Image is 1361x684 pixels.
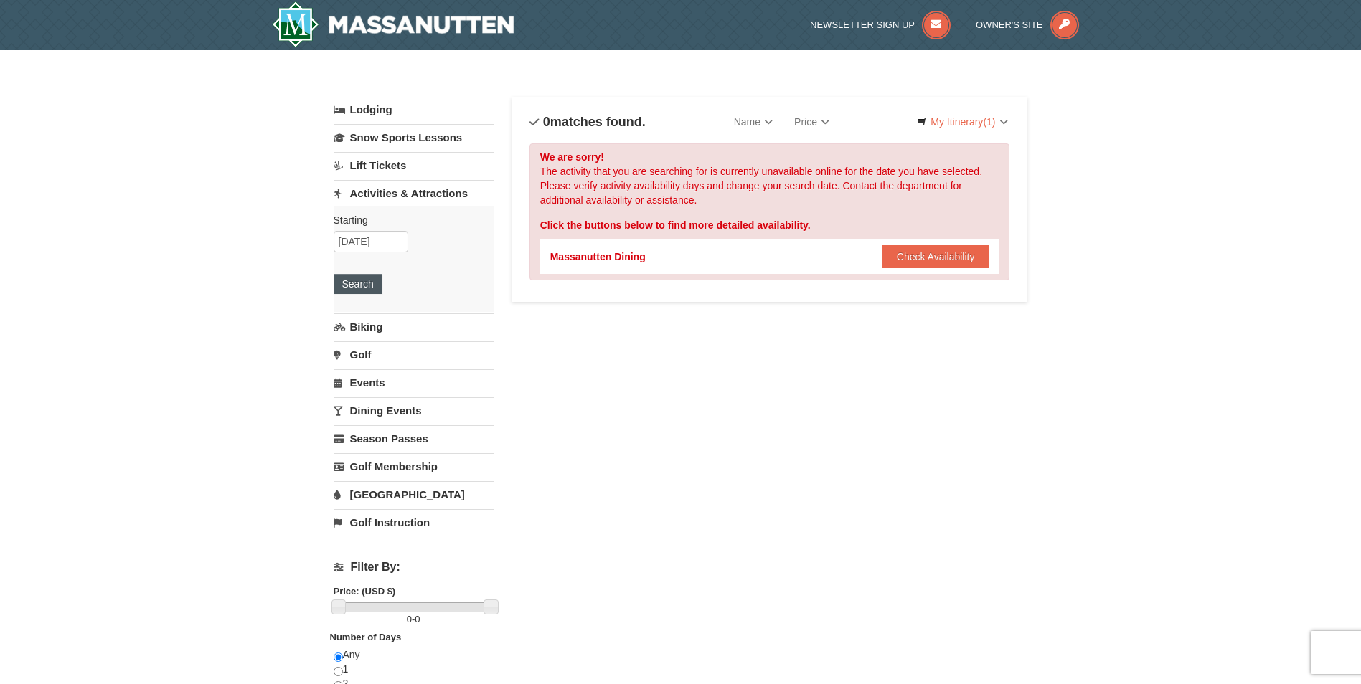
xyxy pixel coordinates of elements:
[882,245,989,268] button: Check Availability
[976,19,1043,30] span: Owner's Site
[334,397,494,424] a: Dining Events
[983,116,995,128] span: (1)
[272,1,514,47] a: Massanutten Resort
[334,369,494,396] a: Events
[334,152,494,179] a: Lift Tickets
[334,481,494,508] a: [GEOGRAPHIC_DATA]
[783,108,840,136] a: Price
[550,250,646,264] div: Massanutten Dining
[334,274,382,294] button: Search
[334,425,494,452] a: Season Passes
[976,19,1079,30] a: Owner's Site
[334,313,494,340] a: Biking
[272,1,514,47] img: Massanutten Resort Logo
[334,453,494,480] a: Golf Membership
[810,19,951,30] a: Newsletter Sign Up
[529,115,646,129] h4: matches found.
[415,614,420,624] span: 0
[334,586,396,597] strong: Price: (USD $)
[529,143,1010,280] div: The activity that you are searching for is currently unavailable online for the date you have sel...
[330,632,402,642] strong: Number of Days
[908,111,1017,133] a: My Itinerary(1)
[334,213,483,227] label: Starting
[334,509,494,536] a: Golf Instruction
[723,108,783,136] a: Name
[543,115,550,129] span: 0
[810,19,915,30] span: Newsletter Sign Up
[334,341,494,368] a: Golf
[334,180,494,206] a: Activities & Attractions
[334,124,494,151] a: Snow Sports Lessons
[407,614,412,624] span: 0
[334,561,494,574] h4: Filter By:
[540,151,604,163] strong: We are sorry!
[334,612,494,627] label: -
[334,97,494,123] a: Lodging
[540,218,999,232] div: Click the buttons below to find more detailed availability.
